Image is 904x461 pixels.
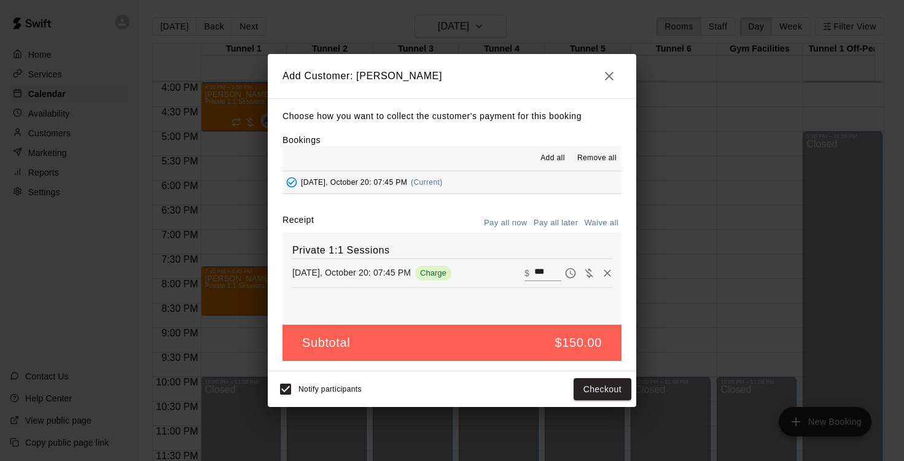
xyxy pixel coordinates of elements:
[598,264,617,282] button: Remove
[415,268,451,277] span: Charge
[533,149,572,168] button: Add all
[561,267,580,277] span: Pay later
[481,214,531,233] button: Pay all now
[292,266,411,279] p: [DATE], October 20: 07:45 PM
[302,335,350,351] h5: Subtotal
[581,214,621,233] button: Waive all
[580,267,598,277] span: Waive payment
[298,385,362,393] span: Notify participants
[282,171,621,194] button: Added - Collect Payment[DATE], October 20: 07:45 PM(Current)
[577,152,617,165] span: Remove all
[301,178,407,187] span: [DATE], October 20: 07:45 PM
[574,378,631,401] button: Checkout
[282,173,301,192] button: Added - Collect Payment
[292,242,612,258] h6: Private 1:1 Sessions
[555,335,602,351] h5: $150.00
[282,135,321,145] label: Bookings
[572,149,621,168] button: Remove all
[540,152,565,165] span: Add all
[282,109,621,124] p: Choose how you want to collect the customer's payment for this booking
[524,267,529,279] p: $
[268,54,636,98] h2: Add Customer: [PERSON_NAME]
[282,214,314,233] label: Receipt
[531,214,582,233] button: Pay all later
[411,178,443,187] span: (Current)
